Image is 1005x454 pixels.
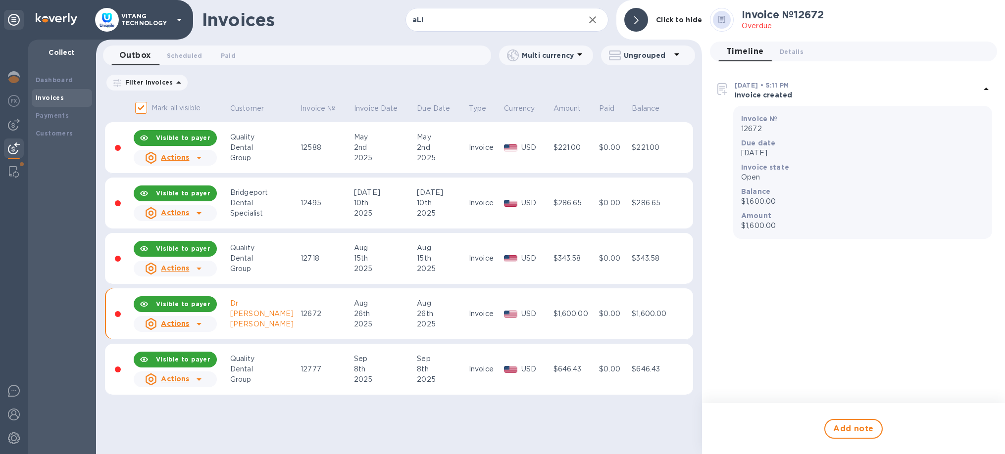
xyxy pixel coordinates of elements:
[599,103,627,114] span: Paid
[632,103,672,114] span: Balance
[780,46,804,57] span: Details
[735,90,980,100] p: Invoice created
[119,48,151,62] span: Outbox
[741,221,984,231] p: $1,600.00
[354,264,414,274] div: 2025
[230,208,298,219] div: Specialist
[504,103,535,114] p: Currency
[504,200,517,207] img: USD
[230,142,298,153] div: Dental
[161,209,189,217] u: Actions
[354,132,414,142] div: May
[156,134,210,141] b: Visible to payer
[354,103,411,114] span: Invoice Date
[354,187,414,198] div: [DATE]
[632,309,675,319] div: $1,600.00
[599,142,629,153] div: $0.00
[301,103,335,114] p: Invoice №
[4,10,24,30] div: Unpin categories
[36,13,77,25] img: Logo
[715,74,992,106] div: [DATE] • 5:11 PMInvoice created
[121,78,173,87] p: Filter Invoices
[161,264,189,272] u: Actions
[230,374,298,385] div: Group
[632,142,675,153] div: $221.00
[521,253,551,264] p: USD
[624,50,671,60] p: Ungrouped
[632,198,675,208] div: $286.65
[354,208,414,219] div: 2025
[354,198,414,208] div: 10th
[824,419,883,439] button: Add note
[354,153,414,163] div: 2025
[521,364,551,374] p: USD
[417,208,466,219] div: 2025
[742,8,824,21] h2: Invoice № 12672
[354,354,414,364] div: Sep
[504,311,517,318] img: USD
[469,103,500,114] span: Type
[741,139,775,147] b: Due date
[469,253,501,264] div: Invoice
[36,130,73,137] b: Customers
[741,196,984,207] p: $1,600.00
[417,198,466,208] div: 10th
[504,255,517,262] img: USD
[656,16,702,24] b: Click to hide
[354,103,398,114] p: Invoice Date
[741,187,770,195] b: Balance
[417,309,466,319] div: 26th
[230,132,298,142] div: Quality
[504,144,517,151] img: USD
[301,364,351,374] div: 12777
[469,103,487,114] p: Type
[230,319,298,329] div: [PERSON_NAME]
[522,50,574,60] p: Multi currency
[599,309,629,319] div: $0.00
[354,142,414,153] div: 2nd
[221,50,236,61] span: Paid
[161,319,189,327] u: Actions
[741,124,984,134] p: 12672
[121,13,171,27] p: VITANG TECHNOLOGY
[521,142,551,153] p: USD
[156,300,210,308] b: Visible to payer
[553,103,594,114] span: Amount
[553,142,597,153] div: $221.00
[632,364,675,374] div: $646.43
[553,198,597,208] div: $286.65
[553,103,581,114] p: Amount
[167,50,202,61] span: Scheduled
[230,253,298,264] div: Dental
[417,132,466,142] div: May
[161,153,189,161] u: Actions
[469,142,501,153] div: Invoice
[156,245,210,252] b: Visible to payer
[632,253,675,264] div: $343.58
[833,423,874,435] span: Add note
[230,198,298,208] div: Dental
[553,309,597,319] div: $1,600.00
[741,115,777,123] b: Invoice №
[417,187,466,198] div: [DATE]
[553,364,597,374] div: $646.43
[354,364,414,374] div: 8th
[301,309,351,319] div: 12672
[469,309,501,319] div: Invoice
[469,198,501,208] div: Invoice
[230,103,277,114] span: Customer
[301,198,351,208] div: 12495
[156,356,210,363] b: Visible to payer
[301,103,348,114] span: Invoice №
[741,163,789,171] b: Invoice state
[36,94,64,101] b: Invoices
[230,153,298,163] div: Group
[553,253,597,264] div: $343.58
[230,298,298,309] div: Dr
[417,298,466,309] div: Aug
[599,253,629,264] div: $0.00
[301,142,351,153] div: 12588
[230,364,298,374] div: Dental
[741,212,771,220] b: Amount
[354,253,414,264] div: 15th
